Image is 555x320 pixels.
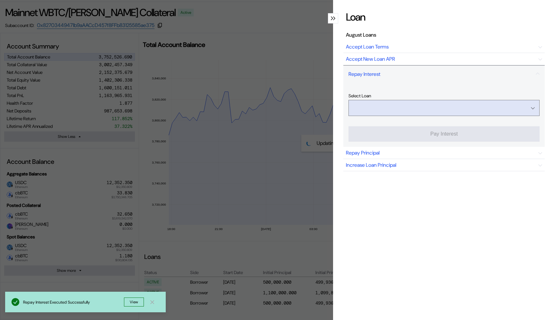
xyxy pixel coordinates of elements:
div: Repay Interest Executed Successfully [23,299,124,305]
div: August Loans [346,31,376,38]
div: Repay Interest [348,71,380,77]
div: Accept Loan Terms [346,43,389,50]
div: Increase Loan Principal [346,162,396,168]
div: Repay Principal [346,149,380,156]
button: View [124,298,144,307]
button: Pay Interest [348,126,540,142]
div: Loan [346,10,365,24]
div: Accept New Loan APR [346,56,395,62]
div: Select Loan [348,93,540,99]
button: Open menu [348,100,540,116]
